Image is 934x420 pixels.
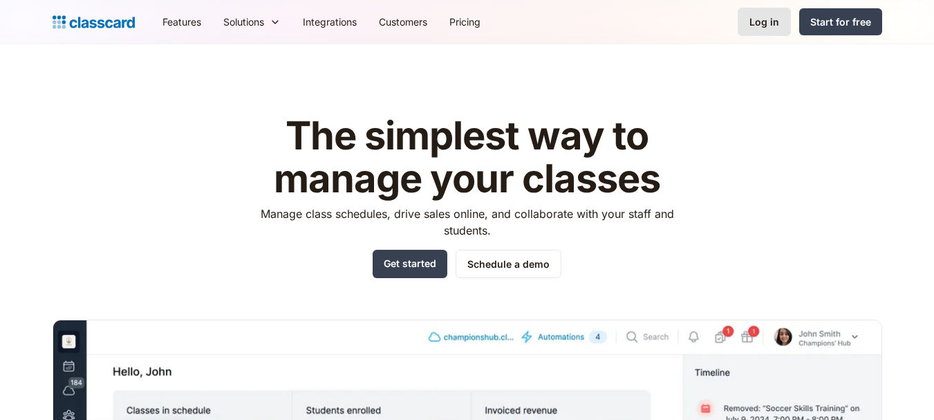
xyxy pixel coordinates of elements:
[373,250,447,278] a: Get started
[438,6,492,37] a: Pricing
[247,206,687,239] p: Manage class schedules, drive sales online, and collaborate with your staff and students.
[799,8,882,35] a: Start for free
[223,15,264,29] div: Solutions
[738,8,791,36] a: Log in
[53,12,135,32] a: home
[247,115,687,200] h1: The simplest way to manage your classes
[292,6,368,37] a: Integrations
[749,15,779,29] div: Log in
[810,15,871,29] div: Start for free
[212,6,292,37] div: Solutions
[456,250,561,278] a: Schedule a demo
[368,6,438,37] a: Customers
[151,6,212,37] a: Features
